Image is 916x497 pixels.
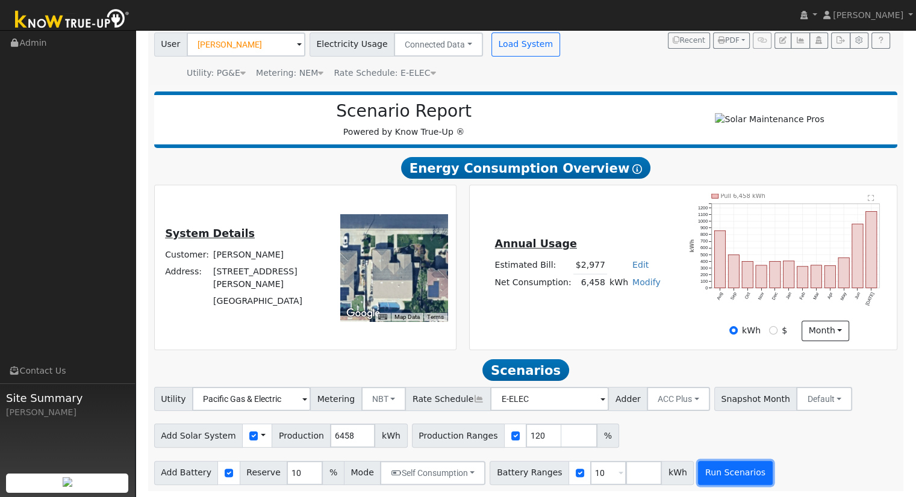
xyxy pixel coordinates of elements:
text: Apr [826,291,834,300]
text: Dec [771,291,779,301]
a: Modify [632,277,661,287]
input: kWh [729,326,738,335]
text: [DATE] [864,291,875,306]
button: Load System [491,32,560,57]
span: % [322,461,344,485]
text: Jun [853,291,861,300]
button: PDF [713,32,750,49]
text: Oct [744,291,752,300]
text: May [840,291,848,301]
td: [GEOGRAPHIC_DATA] [211,293,324,310]
text: 0 [705,285,708,291]
text: Aug [715,291,724,301]
text: 400 [700,259,708,264]
button: Multi-Series Graph [791,32,809,49]
text: 1000 [698,218,708,224]
text: 700 [700,239,708,244]
span: Site Summary [6,390,129,406]
button: Recent [668,32,710,49]
rect: onclick="" [742,262,753,288]
rect: onclick="" [838,258,849,288]
text: 300 [700,265,708,271]
label: $ [782,324,787,337]
i: Show Help [632,164,642,174]
span: Add Solar System [154,424,243,448]
text: 800 [700,232,708,238]
span: % [597,424,618,448]
input: Select a Utility [192,387,311,411]
span: [PERSON_NAME] [833,10,903,20]
span: kWh [375,424,407,448]
text: 600 [700,245,708,251]
text: Feb [799,291,806,300]
a: Help Link [871,32,890,49]
button: Settings [850,32,868,49]
div: Powered by Know True-Up ® [160,101,648,138]
span: Alias: None [334,68,435,78]
input: $ [769,326,777,335]
button: Edit User [774,32,791,49]
button: Connected Data [394,32,483,57]
span: Reserve [240,461,288,485]
text: Mar [812,291,820,301]
button: Login As [809,32,828,49]
span: Metering [310,387,362,411]
input: Select a User [187,32,305,57]
text: 500 [700,252,708,258]
rect: onclick="" [784,261,794,288]
span: Electricity Usage [310,32,394,57]
span: Adder [608,387,647,411]
button: ACC Plus [647,387,710,411]
text: Sep [729,291,738,301]
h2: Scenario Report [166,101,641,122]
a: Terms (opens in new tab) [427,313,444,320]
td: $2,977 [573,256,607,274]
td: 6,458 [573,274,607,291]
div: [PERSON_NAME] [6,406,129,419]
text: Jan [785,291,793,300]
rect: onclick="" [714,231,725,288]
img: retrieve [63,477,72,487]
u: Annual Usage [494,238,576,250]
span: Scenarios [482,359,569,381]
span: Snapshot Month [714,387,797,411]
td: [PERSON_NAME] [211,246,324,263]
span: Add Battery [154,461,219,485]
rect: onclick="" [770,262,780,288]
span: Energy Consumption Overview [401,157,650,179]
span: User [154,32,187,57]
span: Battery Ranges [490,461,569,485]
td: [STREET_ADDRESS][PERSON_NAME] [211,264,324,293]
button: Default [796,387,852,411]
button: Run Scenarios [698,461,772,485]
text: Pull 6,458 kWh [721,193,765,200]
u: System Details [165,227,255,239]
text:  [868,194,874,202]
img: Solar Maintenance Pros [715,113,824,126]
div: Metering: NEM [256,67,323,79]
span: kWh [661,461,694,485]
span: Mode [344,461,381,485]
span: PDF [718,36,740,45]
button: NBT [361,387,407,411]
button: Map Data [394,313,420,321]
rect: onclick="" [797,267,808,288]
td: kWh [607,274,630,291]
span: Rate Schedule [405,387,491,411]
span: Utility [154,387,193,411]
text: Nov [757,291,765,301]
text: 900 [700,226,708,231]
input: Select a Rate Schedule [490,387,609,411]
div: Utility: PG&E [187,67,246,79]
a: Edit [632,260,649,270]
rect: onclick="" [811,265,821,288]
rect: onclick="" [866,212,877,288]
span: Production Ranges [412,424,505,448]
button: Export Interval Data [831,32,850,49]
span: Production [272,424,331,448]
rect: onclick="" [852,224,863,288]
td: Estimated Bill: [493,256,573,274]
label: kWh [742,324,761,337]
button: Self Consumption [380,461,485,485]
td: Net Consumption: [493,274,573,291]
